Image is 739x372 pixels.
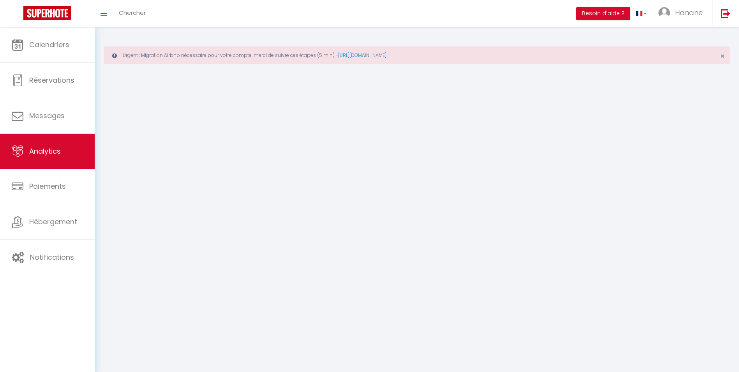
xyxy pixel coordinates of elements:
span: Notifications [30,252,74,262]
img: Super Booking [23,6,71,20]
span: × [720,51,725,61]
span: Analytics [29,146,61,156]
button: Besoin d'aide ? [576,7,630,20]
span: Réservations [29,75,74,85]
a: [URL][DOMAIN_NAME] [338,52,386,58]
span: Hébergement [29,217,77,227]
img: logout [721,9,730,18]
button: Close [720,53,725,60]
span: Messages [29,111,65,120]
span: Paiements [29,181,66,191]
span: Chercher [119,9,146,17]
div: Urgent : Migration Airbnb nécessaire pour votre compte, merci de suivre ces étapes (5 min) - [104,46,730,64]
img: ... [658,7,670,19]
span: Calendriers [29,40,69,50]
span: Hanane [675,8,703,18]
